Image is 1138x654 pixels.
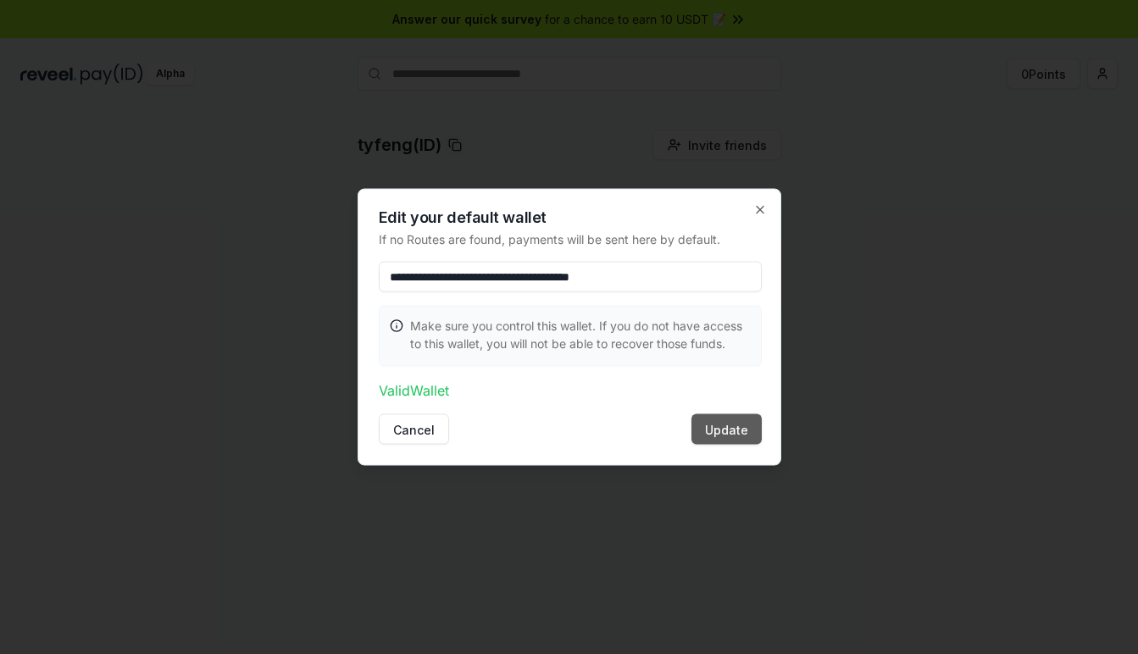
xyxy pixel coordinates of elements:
p: Make sure you control this wallet. If you do not have access to this wallet, you will not be able... [410,317,751,352]
p: If no Routes are found, payments will be sent here by default. [379,230,762,248]
button: Cancel [379,414,449,445]
button: Update [691,414,762,445]
p: Valid Wallet [379,380,762,401]
h2: Edit your default wallet [379,210,762,225]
